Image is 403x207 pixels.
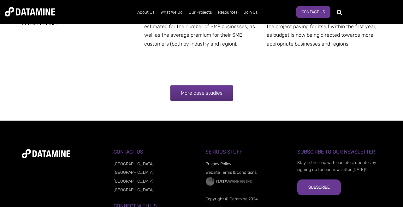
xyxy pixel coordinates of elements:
a: [GEOGRAPHIC_DATA] [114,179,154,184]
button: Subscribe [297,179,341,195]
a: Join Us [240,4,261,21]
a: About Us [134,4,157,21]
a: More case studies [170,85,233,101]
p: Copyright © Datamine 2024 [205,196,290,203]
a: [GEOGRAPHIC_DATA] [114,161,154,166]
a: Resources [215,4,240,21]
a: Contact Us [296,6,330,18]
a: Our Projects [186,4,215,21]
img: Data Warranted Logo [205,177,253,186]
a: [GEOGRAPHIC_DATA] [114,187,154,192]
h3: Subscribe to our Newsletter [297,149,382,155]
a: [GEOGRAPHIC_DATA] [114,170,154,175]
a: Privacy Policy [205,161,231,166]
a: What We Do [157,4,186,21]
p: Stay in the loop with our latest updates by signing up for our newsletter [DATE]! [297,159,382,173]
h3: Serious Stuff [205,149,290,155]
img: Datamine [5,7,55,16]
img: datamine-logo-white [22,149,70,158]
p: This project has generated a huge return for the client - the redirected media spend alone led to... [267,5,382,48]
a: Website Terms & Conditions [205,170,257,175]
h3: Contact Us [114,149,198,155]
